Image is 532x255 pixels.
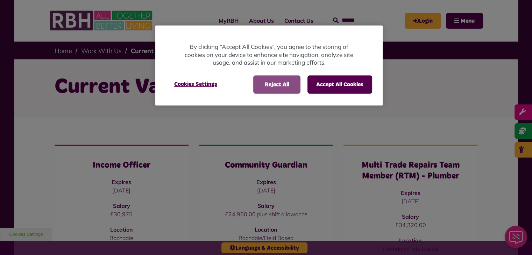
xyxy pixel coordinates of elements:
[155,25,383,105] div: Cookie banner
[307,75,372,94] button: Accept All Cookies
[166,75,226,93] button: Cookies Settings
[155,25,383,105] div: Privacy
[253,75,300,94] button: Reject All
[4,2,27,24] div: Close Web Assistant
[183,43,355,67] p: By clicking “Accept All Cookies”, you agree to the storing of cookies on your device to enhance s...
